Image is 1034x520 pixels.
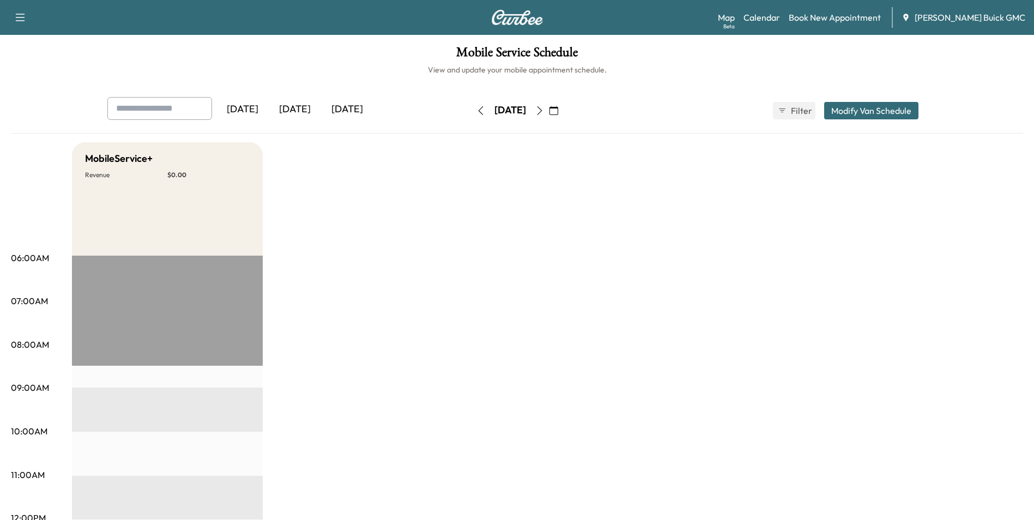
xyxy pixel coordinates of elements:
img: Curbee Logo [491,10,543,25]
div: [DATE] [269,97,321,122]
a: MapBeta [718,11,735,24]
button: Modify Van Schedule [824,102,918,119]
a: Calendar [743,11,780,24]
p: 11:00AM [11,468,45,481]
span: Filter [791,104,811,117]
p: 06:00AM [11,251,49,264]
h6: View and update your mobile appointment schedule. [11,64,1023,75]
h5: MobileService+ [85,151,153,166]
p: 10:00AM [11,425,47,438]
div: [DATE] [216,97,269,122]
p: 09:00AM [11,381,49,394]
span: [PERSON_NAME] Buick GMC [915,11,1025,24]
p: 08:00AM [11,338,49,351]
h1: Mobile Service Schedule [11,46,1023,64]
div: [DATE] [494,104,526,117]
p: Revenue [85,171,167,179]
p: $ 0.00 [167,171,250,179]
div: [DATE] [321,97,373,122]
button: Filter [773,102,815,119]
div: Beta [723,22,735,31]
a: Book New Appointment [789,11,881,24]
p: 07:00AM [11,294,48,307]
